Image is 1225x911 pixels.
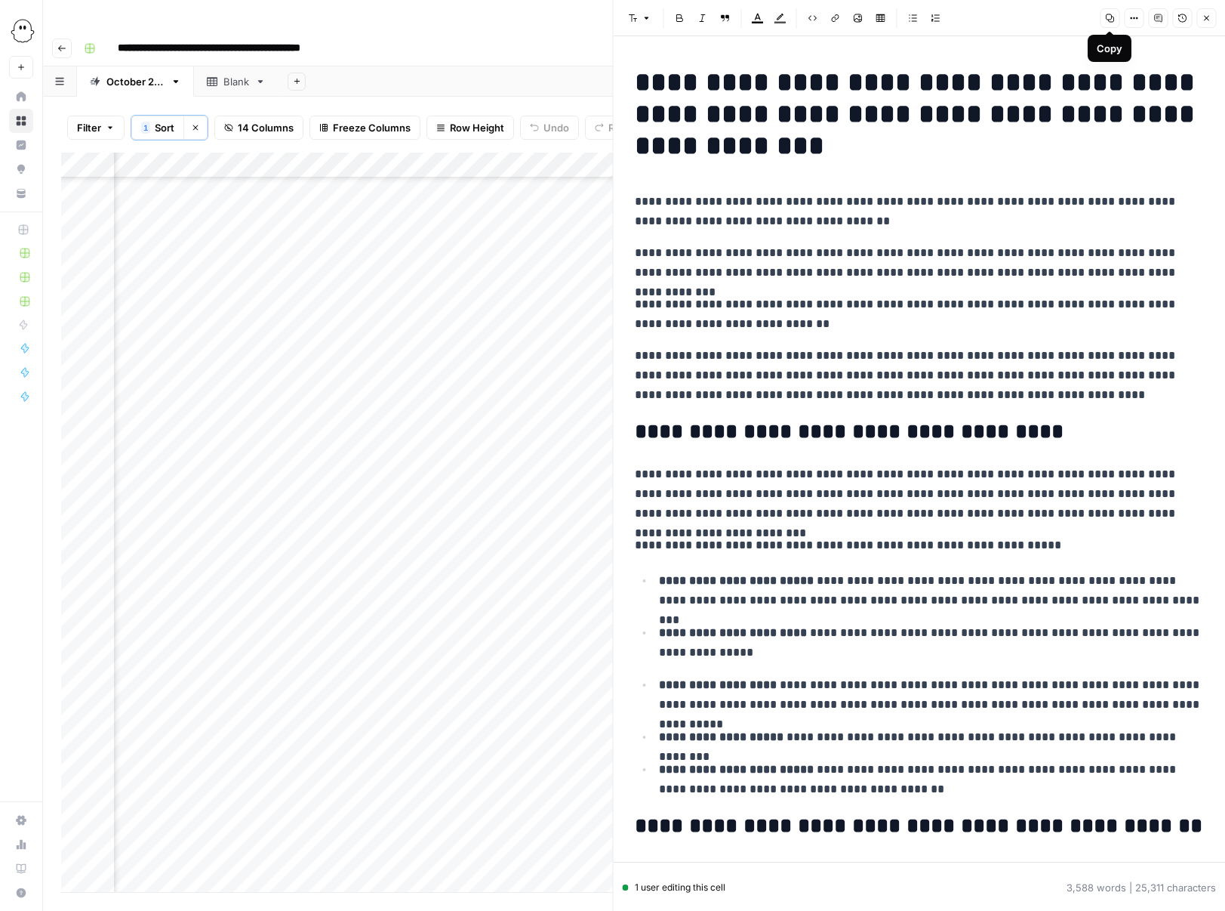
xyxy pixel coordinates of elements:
[543,120,569,135] span: Undo
[131,116,183,140] button: 1Sort
[77,66,194,97] a: [DATE] edits
[67,116,125,140] button: Filter
[9,881,33,905] button: Help + Support
[141,122,150,134] div: 1
[9,109,33,133] a: Browse
[1097,41,1122,56] div: Copy
[9,181,33,205] a: Your Data
[9,157,33,181] a: Opportunities
[9,12,33,50] button: Workspace: PhantomBuster
[450,120,504,135] span: Row Height
[223,74,249,89] div: Blank
[9,85,33,109] a: Home
[238,120,294,135] span: 14 Columns
[9,857,33,881] a: Learning Hub
[106,74,165,89] div: [DATE] edits
[214,116,303,140] button: 14 Columns
[520,116,579,140] button: Undo
[194,66,279,97] a: Blank
[309,116,420,140] button: Freeze Columns
[9,832,33,857] a: Usage
[143,122,148,134] span: 1
[155,120,174,135] span: Sort
[585,116,642,140] button: Redo
[77,120,101,135] span: Filter
[426,116,514,140] button: Row Height
[9,17,36,45] img: PhantomBuster Logo
[333,120,411,135] span: Freeze Columns
[1066,880,1216,895] div: 3,588 words | 25,311 characters
[9,133,33,157] a: Insights
[9,808,33,832] a: Settings
[623,881,725,894] div: 1 user editing this cell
